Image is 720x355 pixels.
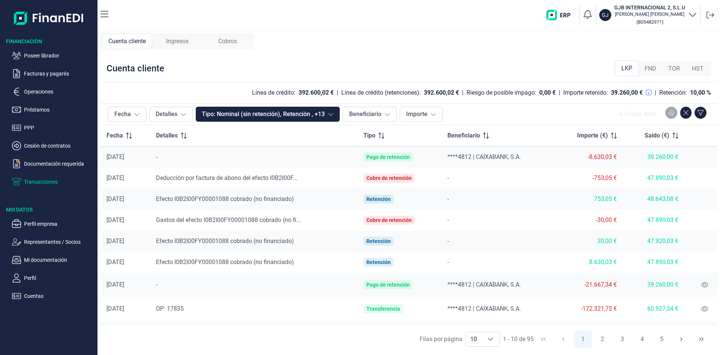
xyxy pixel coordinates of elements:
[12,141,94,150] button: Cesión de contratos
[560,281,617,289] div: -21.667,34 €
[12,69,94,78] button: Facturas y pagarés
[686,61,709,76] div: HST
[102,33,152,49] div: Cuenta cliente
[560,305,617,313] div: -172.321,73 €
[611,89,643,97] div: 39.260,00 €
[692,330,710,348] button: Last Page
[560,195,617,203] div: 753,05 €
[602,11,609,19] p: GJ
[106,281,144,289] div: [DATE]
[503,336,534,342] span: 1 - 10 de 95
[614,11,685,17] p: [PERSON_NAME] [PERSON_NAME]
[668,64,680,73] span: TOR
[447,237,449,245] span: -
[639,61,662,76] div: FND
[633,330,651,348] button: Page 4
[152,33,202,49] div: Ingresos
[24,105,94,114] p: Préstamos
[252,89,295,97] div: Línea de crédito:
[645,131,669,140] span: Saldo (€)
[156,153,157,160] span: -
[546,10,576,20] img: erp
[621,64,632,73] span: LKP
[106,153,144,161] div: [DATE]
[554,330,572,348] button: Previous Page
[559,88,560,97] div: |
[12,123,94,132] button: PPP
[12,105,94,114] button: Préstamos
[106,216,144,224] div: [DATE]
[629,258,678,266] div: 47.890,03 €
[106,195,144,203] div: [DATE]
[24,273,94,282] p: Perfil
[156,237,294,245] span: Efecto I0B2I00FY00001088 cobrado (no financiado)
[12,51,94,60] button: Poseer librador
[534,330,552,348] button: First Page
[156,195,294,202] span: Efecto I0B2I00FY00001088 cobrado (no financiado)
[366,259,391,265] div: Retención
[106,131,123,140] span: Fecha
[106,174,144,182] div: [DATE]
[24,177,94,186] p: Transacciones
[462,88,463,97] div: |
[106,258,144,266] div: [DATE]
[24,87,94,96] p: Operaciones
[466,89,536,97] div: Riesgo de posible impago:
[12,177,94,186] button: Transacciones
[149,107,193,122] button: Detalles
[447,216,449,224] span: -
[337,88,338,97] div: |
[560,174,617,182] div: -753,05 €
[447,258,449,266] span: -
[106,62,164,74] div: Cuenta cliente
[166,37,189,46] span: Ingresos
[560,216,617,224] div: -30,00 €
[481,332,499,346] div: Choose
[366,196,391,202] div: Retención
[156,305,184,312] span: OP: 17835
[24,255,94,264] p: Mi documentación
[366,217,412,223] div: Cobro de retención
[560,153,617,161] div: -8.630,03 €
[12,87,94,96] button: Operaciones
[24,69,94,78] p: Facturas y pagarés
[659,89,687,97] div: Retención:
[655,88,656,97] div: |
[539,89,556,97] div: 0,00 €
[629,153,678,161] div: 39.260,00 €
[218,37,237,46] span: Cobros
[447,195,449,202] span: -
[420,335,462,344] div: Filas por página
[366,282,410,288] div: Pago de retención
[629,174,678,182] div: 47.890,03 €
[12,273,94,282] button: Perfil
[692,64,703,73] span: HST
[629,305,678,313] div: 60.927,34 €
[363,131,375,140] span: Tipo
[560,237,617,245] div: 30,00 €
[629,237,678,245] div: 47.920,03 €
[447,153,521,160] span: ****4812 | CAIXABANK, S.A.
[202,33,253,49] div: Cobros
[690,89,711,97] div: 10,00 %
[366,238,391,244] div: Retención
[560,258,617,266] div: 8.630,03 €
[341,89,421,97] div: Línea de crédito (retenciones):
[577,131,608,140] span: Importe (€)
[447,305,521,312] span: ****4812 | CAIXABANK, S.A.
[108,37,146,46] span: Cuenta cliente
[594,330,612,348] button: Page 2
[12,237,94,246] button: Representantes / Socios
[447,281,521,288] span: ****4812 | CAIXABANK, S.A.
[156,174,297,181] span: Deducción por factura de abono del efecto I0B2I00F...
[366,306,400,312] div: Transferencia
[366,154,410,160] div: Pago de retención
[662,61,686,76] div: TOR
[12,255,94,264] button: Mi documentación
[156,258,294,266] span: Efecto I0B2I00FY00001088 cobrado (no financiado)
[24,123,94,132] p: PPP
[24,51,94,60] p: Poseer librador
[563,89,608,97] div: Importe retenido:
[196,107,340,122] button: Tipo: Nominal (sin retención), Retención , +13
[12,219,94,228] button: Perfil empresa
